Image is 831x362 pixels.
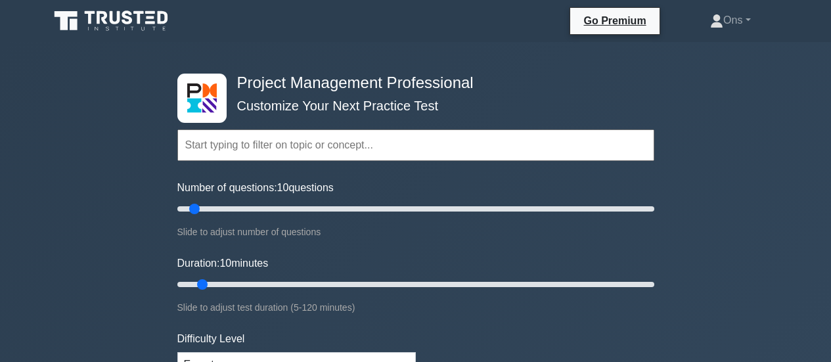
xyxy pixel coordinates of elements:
[575,12,654,29] a: Go Premium
[679,7,782,34] a: Ons
[177,224,654,240] div: Slide to adjust number of questions
[177,300,654,315] div: Slide to adjust test duration (5-120 minutes)
[177,331,245,347] label: Difficulty Level
[277,182,289,193] span: 10
[177,256,269,271] label: Duration: minutes
[219,258,231,269] span: 10
[177,180,334,196] label: Number of questions: questions
[177,129,654,161] input: Start typing to filter on topic or concept...
[232,74,590,93] h4: Project Management Professional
